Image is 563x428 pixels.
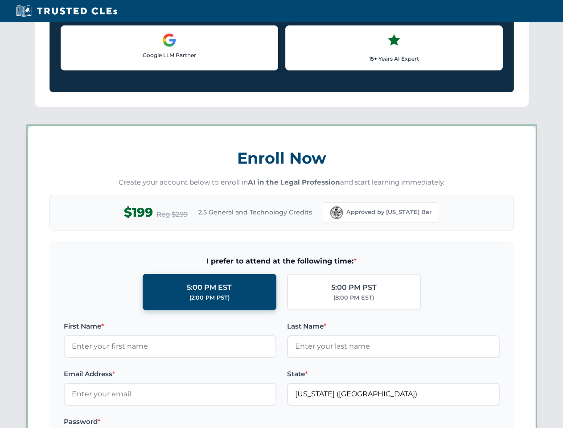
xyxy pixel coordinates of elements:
img: Trusted CLEs [13,4,120,18]
div: 5:00 PM EST [187,282,232,293]
label: Last Name [287,321,500,332]
strong: AI in the Legal Profession [248,178,340,186]
label: State [287,369,500,379]
span: 2.5 General and Technology Credits [198,207,312,217]
p: 15+ Years AI Expert [293,54,495,63]
span: Reg $299 [156,209,188,220]
input: Enter your email [64,383,276,405]
label: Password [64,416,276,427]
div: 5:00 PM PST [331,282,377,293]
h3: Enroll Now [49,144,514,172]
p: Google LLM Partner [68,51,271,59]
div: (2:00 PM PST) [189,293,230,302]
span: I prefer to attend at the following time: [64,255,500,267]
p: Create your account below to enroll in and start learning immediately. [49,177,514,188]
div: (8:00 PM EST) [333,293,374,302]
img: Google [162,33,177,47]
span: Approved by [US_STATE] Bar [346,208,431,217]
input: Enter your last name [287,335,500,358]
input: Florida (FL) [287,383,500,405]
img: Florida Bar [330,206,343,219]
label: Email Address [64,369,276,379]
input: Enter your first name [64,335,276,358]
label: First Name [64,321,276,332]
span: $199 [124,202,153,222]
